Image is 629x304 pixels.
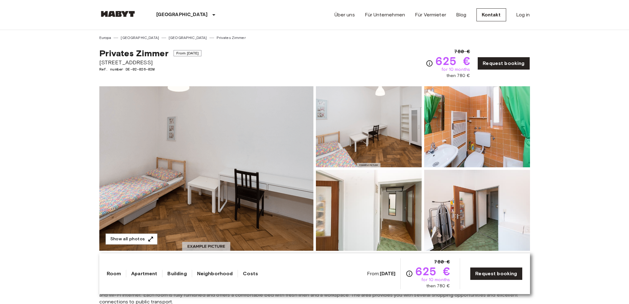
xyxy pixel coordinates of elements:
[456,11,467,19] a: Blog
[446,73,470,79] span: then 780 €
[476,8,506,21] a: Kontakt
[424,170,530,251] img: Picture of unit DE-02-026-02M
[424,86,530,167] img: Picture of unit DE-02-026-02M
[470,267,522,280] a: Request booking
[416,266,450,277] span: 625 €
[426,60,433,67] svg: Check cost overview for full price breakdown. Please note that discounts apply to new joiners onl...
[243,270,258,277] a: Costs
[421,277,450,283] span: for 10 months
[217,35,246,41] a: Privates Zimmer
[367,270,396,277] span: From:
[99,11,136,17] img: Habyt
[406,270,413,277] svg: Check cost overview for full price breakdown. Please note that discounts apply to new joiners onl...
[169,35,207,41] a: [GEOGRAPHIC_DATA]
[131,270,157,277] a: Apartment
[99,58,202,66] span: [STREET_ADDRESS]
[436,55,470,66] span: 625 €
[415,11,446,19] a: Für Vermieter
[167,270,187,277] a: Building
[316,86,422,167] img: Picture of unit DE-02-026-02M
[99,48,169,58] span: Privates Zimmer
[426,283,450,289] span: then 780 €
[121,35,159,41] a: [GEOGRAPHIC_DATA]
[442,66,470,73] span: for 10 months
[99,86,313,251] img: Marketing picture of unit DE-02-026-02M
[477,57,530,70] a: Request booking
[156,11,208,19] p: [GEOGRAPHIC_DATA]
[365,11,405,19] a: Für Unternehmen
[316,170,422,251] img: Picture of unit DE-02-026-02M
[380,271,396,276] b: [DATE]
[99,66,202,72] span: Ref. number DE-02-026-02M
[106,233,157,245] button: Show all photos
[434,258,450,266] span: 780 €
[99,35,111,41] a: Europa
[454,48,470,55] span: 780 €
[516,11,530,19] a: Log in
[334,11,355,19] a: Über uns
[174,50,202,56] span: From [DATE]
[197,270,233,277] a: Neighborhood
[107,270,121,277] a: Room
